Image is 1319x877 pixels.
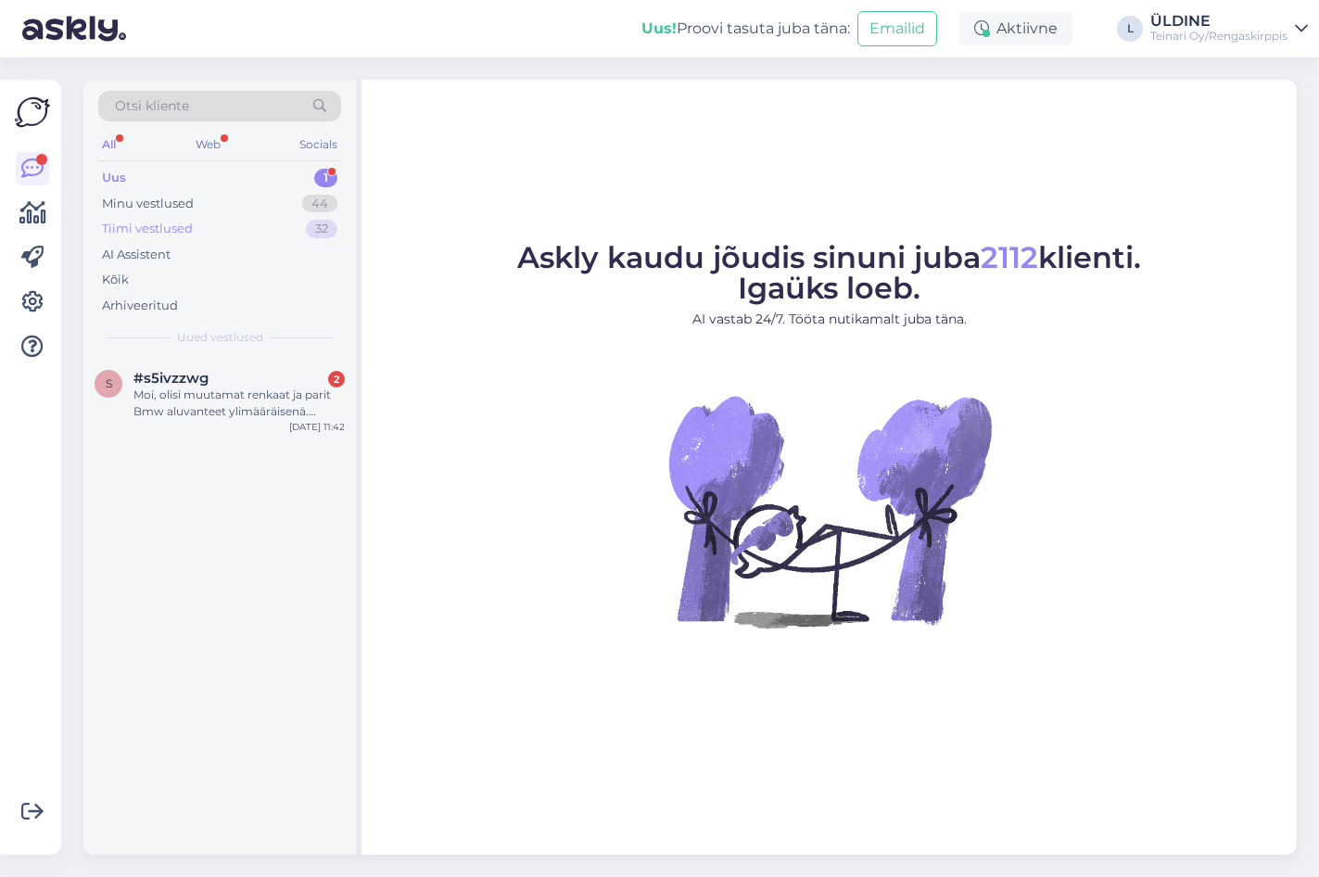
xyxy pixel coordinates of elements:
div: Socials [296,133,341,157]
div: Minu vestlused [102,195,194,213]
div: Tiimi vestlused [102,220,193,238]
div: All [98,133,120,157]
img: Askly Logo [15,95,50,130]
div: ÜLDINE [1150,14,1287,29]
span: #s5ivzzwg [133,370,209,387]
b: Uus! [641,19,677,37]
button: Emailid [857,11,937,46]
div: AI Assistent [102,246,171,264]
div: 44 [302,195,337,213]
div: [DATE] 11:42 [289,420,345,434]
div: Moi, olisi muutamat renkaat ja parit Bmw aluvanteet ylimääräisenä. Ostatteko ? [133,387,345,420]
div: Uus [102,169,126,187]
div: Web [192,133,224,157]
span: s [106,376,112,390]
p: AI vastab 24/7. Tööta nutikamalt juba täna. [517,310,1141,329]
div: Aktiivne [959,12,1072,45]
div: Teinari Oy/Rengaskirppis [1150,29,1287,44]
div: Kõik [102,271,129,289]
div: Proovi tasuta juba täna: [641,18,850,40]
img: No Chat active [663,344,996,678]
div: 2 [328,371,345,388]
div: Arhiveeritud [102,297,178,315]
div: 1 [314,169,337,187]
span: 2112 [981,239,1038,275]
a: ÜLDINETeinari Oy/Rengaskirppis [1150,14,1308,44]
div: L [1117,16,1143,42]
span: Askly kaudu jõudis sinuni juba klienti. Igaüks loeb. [517,239,1141,306]
span: Otsi kliente [115,96,189,116]
div: 32 [306,220,337,238]
span: Uued vestlused [177,329,263,346]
